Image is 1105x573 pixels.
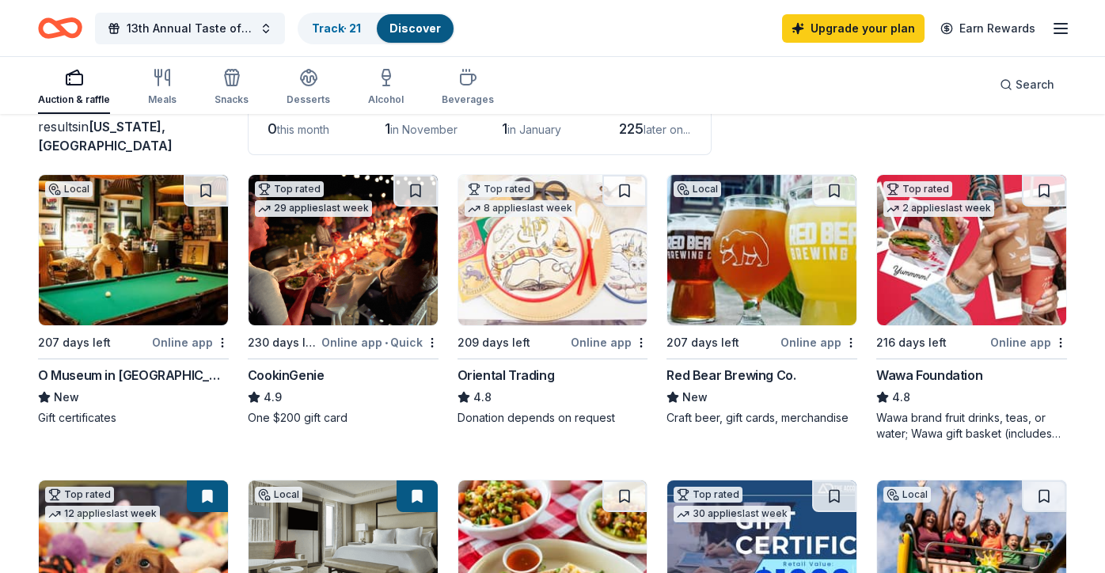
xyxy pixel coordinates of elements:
[321,332,439,352] div: Online app Quick
[473,388,492,407] span: 4.8
[876,366,982,385] div: Wawa Foundation
[45,506,160,522] div: 12 applies last week
[674,181,721,197] div: Local
[389,21,441,35] a: Discover
[507,123,561,136] span: in January
[883,181,952,197] div: Top rated
[45,487,114,503] div: Top rated
[666,366,796,385] div: Red Bear Brewing Co.
[38,119,173,154] span: [US_STATE], [GEOGRAPHIC_DATA]
[248,174,439,426] a: Image for CookinGenieTop rated29 applieslast week230 days leftOnline app•QuickCookinGenie4.9One $...
[38,62,110,114] button: Auction & raffle
[249,175,438,325] img: Image for CookinGenie
[465,181,534,197] div: Top rated
[465,200,575,217] div: 8 applies last week
[666,174,857,426] a: Image for Red Bear Brewing Co.Local207 days leftOnline appRed Bear Brewing Co.NewCraft beer, gift...
[277,123,329,136] span: this month
[38,9,82,47] a: Home
[877,175,1066,325] img: Image for Wawa Foundation
[990,332,1067,352] div: Online app
[287,62,330,114] button: Desserts
[385,120,390,137] span: 1
[54,388,79,407] span: New
[667,175,856,325] img: Image for Red Bear Brewing Co.
[148,62,177,114] button: Meals
[674,487,742,503] div: Top rated
[892,388,910,407] span: 4.8
[248,366,325,385] div: CookinGenie
[883,200,994,217] div: 2 applies last week
[876,174,1067,442] a: Image for Wawa FoundationTop rated2 applieslast week216 days leftOnline appWawa Foundation4.8Wawa...
[152,332,229,352] div: Online app
[148,93,177,106] div: Meals
[619,120,644,137] span: 225
[298,13,455,44] button: Track· 21Discover
[458,366,555,385] div: Oriental Trading
[666,410,857,426] div: Craft beer, gift cards, merchandise
[987,69,1067,101] button: Search
[458,174,648,426] a: Image for Oriental TradingTop rated8 applieslast week209 days leftOnline appOriental Trading4.8Do...
[876,333,947,352] div: 216 days left
[312,21,361,35] a: Track· 21
[931,14,1045,43] a: Earn Rewards
[1016,75,1054,94] span: Search
[644,123,690,136] span: later on...
[571,332,647,352] div: Online app
[666,333,739,352] div: 207 days left
[255,181,324,197] div: Top rated
[368,62,404,114] button: Alcohol
[883,487,931,503] div: Local
[215,93,249,106] div: Snacks
[38,174,229,426] a: Image for O Museum in The MansionLocal207 days leftOnline appO Museum in [GEOGRAPHIC_DATA]NewGift...
[95,13,285,44] button: 13th Annual Taste of the Garden Fundraiser
[502,120,507,137] span: 1
[248,333,318,352] div: 230 days left
[45,181,93,197] div: Local
[38,93,110,106] div: Auction & raffle
[385,336,388,349] span: •
[674,506,791,522] div: 30 applies last week
[876,410,1067,442] div: Wawa brand fruit drinks, teas, or water; Wawa gift basket (includes Wawa products and coupons)
[442,93,494,106] div: Beverages
[780,332,857,352] div: Online app
[127,19,253,38] span: 13th Annual Taste of the Garden Fundraiser
[287,93,330,106] div: Desserts
[390,123,458,136] span: in November
[264,388,282,407] span: 4.9
[38,119,173,154] span: in
[255,200,372,217] div: 29 applies last week
[458,410,648,426] div: Donation depends on request
[38,366,229,385] div: O Museum in [GEOGRAPHIC_DATA]
[38,117,229,155] div: results
[442,62,494,114] button: Beverages
[368,93,404,106] div: Alcohol
[248,410,439,426] div: One $200 gift card
[458,175,647,325] img: Image for Oriental Trading
[458,333,530,352] div: 209 days left
[38,333,111,352] div: 207 days left
[255,487,302,503] div: Local
[215,62,249,114] button: Snacks
[682,388,708,407] span: New
[782,14,925,43] a: Upgrade your plan
[38,410,229,426] div: Gift certificates
[39,175,228,325] img: Image for O Museum in The Mansion
[268,120,277,137] span: 0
